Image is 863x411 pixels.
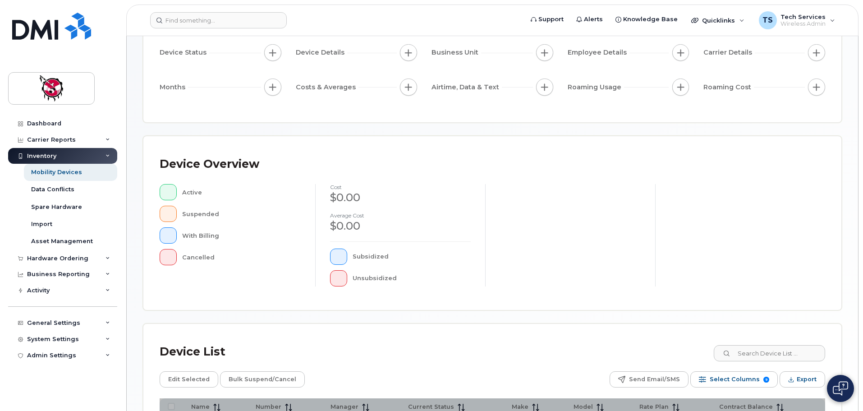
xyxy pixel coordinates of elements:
[710,373,760,386] span: Select Columns
[833,381,848,396] img: Open chat
[797,373,817,386] span: Export
[703,83,754,92] span: Roaming Cost
[182,184,301,200] div: Active
[780,20,826,28] span: Wireless Admin
[182,206,301,222] div: Suspended
[702,17,735,24] span: Quicklinks
[160,371,218,388] button: Edit Selected
[353,270,471,286] div: Unsubsidized
[182,227,301,244] div: With Billing
[780,13,826,20] span: Tech Services
[229,373,296,386] span: Bulk Suspend/Cancel
[296,48,347,57] span: Device Details
[690,371,778,388] button: Select Columns 9
[160,340,225,364] div: Device List
[568,48,629,57] span: Employee Details
[330,218,471,234] div: $0.00
[353,249,471,265] div: Subsidized
[330,212,471,218] h4: Average cost
[753,11,841,29] div: Tech Services
[160,83,188,92] span: Months
[780,371,825,388] button: Export
[629,373,680,386] span: Send Email/SMS
[168,373,210,386] span: Edit Selected
[330,184,471,190] h4: cost
[714,345,825,361] input: Search Device List ...
[330,190,471,205] div: $0.00
[431,83,502,92] span: Airtime, Data & Text
[762,15,773,26] span: TS
[150,12,287,28] input: Find something...
[763,377,769,383] span: 9
[570,10,609,28] a: Alerts
[623,15,678,24] span: Knowledge Base
[584,15,603,24] span: Alerts
[685,11,751,29] div: Quicklinks
[160,152,259,176] div: Device Overview
[160,48,209,57] span: Device Status
[182,249,301,265] div: Cancelled
[538,15,564,24] span: Support
[568,83,624,92] span: Roaming Usage
[524,10,570,28] a: Support
[431,48,481,57] span: Business Unit
[610,371,689,388] button: Send Email/SMS
[220,371,305,388] button: Bulk Suspend/Cancel
[703,48,755,57] span: Carrier Details
[296,83,358,92] span: Costs & Averages
[609,10,684,28] a: Knowledge Base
